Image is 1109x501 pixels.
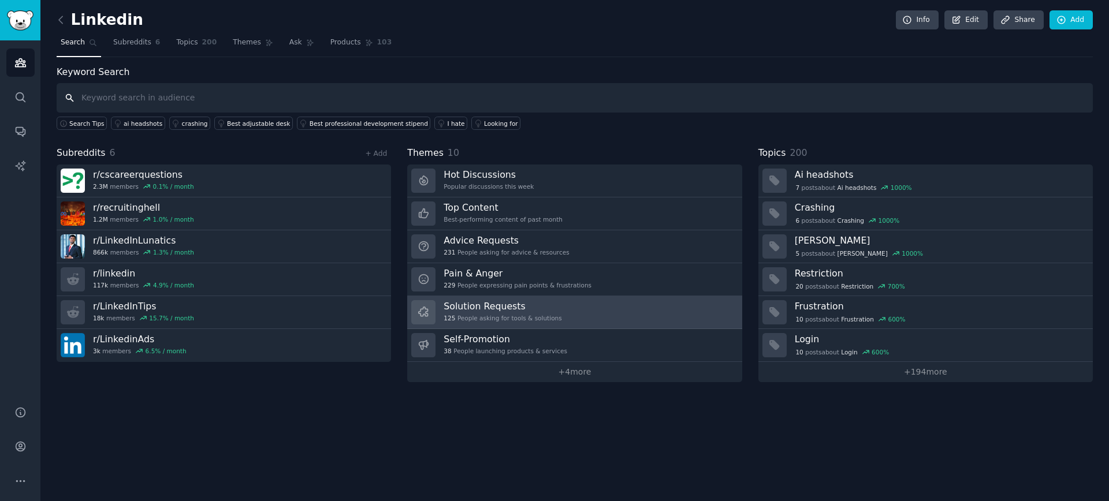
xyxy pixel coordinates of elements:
[57,329,391,362] a: r/LinkedinAds3kmembers6.5% / month
[182,119,208,128] div: crashing
[758,263,1093,296] a: Restriction20postsaboutRestriction700%
[444,347,451,355] span: 38
[214,117,293,130] a: Best adjustable desk
[61,234,85,259] img: LinkedInLunatics
[109,33,164,57] a: Subreddits6
[93,182,194,190] div: members
[61,333,85,357] img: LinkedinAds
[795,249,799,257] span: 5
[146,347,187,355] div: 6.5 % / month
[896,10,939,30] a: Info
[93,215,108,223] span: 1.2M
[841,348,857,356] span: Login
[838,216,864,225] span: Crashing
[444,314,455,322] span: 125
[407,329,742,362] a: Self-Promotion38People launching products & services
[795,314,907,324] div: post s about
[93,281,194,289] div: members
[795,300,1085,312] h3: Frustration
[838,184,877,192] span: Ai headshots
[888,315,905,323] div: 600 %
[795,347,890,357] div: post s about
[993,10,1043,30] a: Share
[113,38,151,48] span: Subreddits
[444,234,569,246] h3: Advice Requests
[444,281,591,289] div: People expressing pain points & frustrations
[57,33,101,57] a: Search
[758,329,1093,362] a: Login10postsaboutLogin600%
[795,234,1085,246] h3: [PERSON_NAME]
[944,10,988,30] a: Edit
[57,146,106,160] span: Subreddits
[444,182,534,190] div: Popular discussions this week
[69,119,105,128] span: Search Tips
[838,249,888,257] span: [PERSON_NAME]
[758,164,1093,197] a: Ai headshots7postsaboutAi headshots1000%
[153,248,194,256] div: 1.3 % / month
[407,197,742,230] a: Top ContentBest-performing content of past month
[202,38,217,48] span: 200
[57,66,129,77] label: Keyword Search
[444,314,561,322] div: People asking for tools & solutions
[365,149,387,158] a: + Add
[124,119,162,128] div: ai headshots
[153,215,194,223] div: 1.0 % / month
[57,263,391,296] a: r/linkedin117kmembers4.9% / month
[110,147,116,158] span: 6
[795,184,799,192] span: 7
[444,201,563,214] h3: Top Content
[326,33,396,57] a: Products103
[93,248,108,256] span: 866k
[758,296,1093,329] a: Frustration10postsaboutFrustration600%
[795,215,900,226] div: post s about
[841,282,873,290] span: Restriction
[93,347,101,355] span: 3k
[872,348,889,356] div: 600 %
[888,282,905,290] div: 700 %
[93,215,194,223] div: members
[93,314,104,322] span: 18k
[444,333,567,345] h3: Self-Promotion
[227,119,290,128] div: Best adjustable desk
[484,119,518,128] div: Looking for
[57,197,391,230] a: r/recruitinghell1.2Mmembers1.0% / month
[57,83,1093,113] input: Keyword search in audience
[93,333,187,345] h3: r/ LinkedinAds
[891,184,912,192] div: 1000 %
[444,248,455,256] span: 231
[289,38,302,48] span: Ask
[444,347,567,355] div: People launching products & services
[841,315,874,323] span: Frustration
[233,38,261,48] span: Themes
[795,281,906,291] div: post s about
[169,117,210,130] a: crashing
[795,348,803,356] span: 10
[153,281,194,289] div: 4.9 % / month
[447,119,464,128] div: I hate
[795,182,913,193] div: post s about
[149,314,194,322] div: 15.7 % / month
[330,38,361,48] span: Products
[1050,10,1093,30] a: Add
[795,267,1085,279] h3: Restriction
[155,38,161,48] span: 6
[93,182,108,190] span: 2.3M
[448,147,459,158] span: 10
[93,169,194,181] h3: r/ cscareerquestions
[61,38,85,48] span: Search
[57,117,107,130] button: Search Tips
[93,347,187,355] div: members
[471,117,520,130] a: Looking for
[879,216,900,225] div: 1000 %
[790,147,807,158] span: 200
[407,230,742,263] a: Advice Requests231People asking for advice & resources
[310,119,428,128] div: Best professional development stipend
[229,33,277,57] a: Themes
[7,10,34,31] img: GummySearch logo
[176,38,198,48] span: Topics
[758,362,1093,382] a: +194more
[285,33,318,57] a: Ask
[795,248,924,259] div: post s about
[407,263,742,296] a: Pain & Anger229People expressing pain points & frustrations
[93,201,194,214] h3: r/ recruitinghell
